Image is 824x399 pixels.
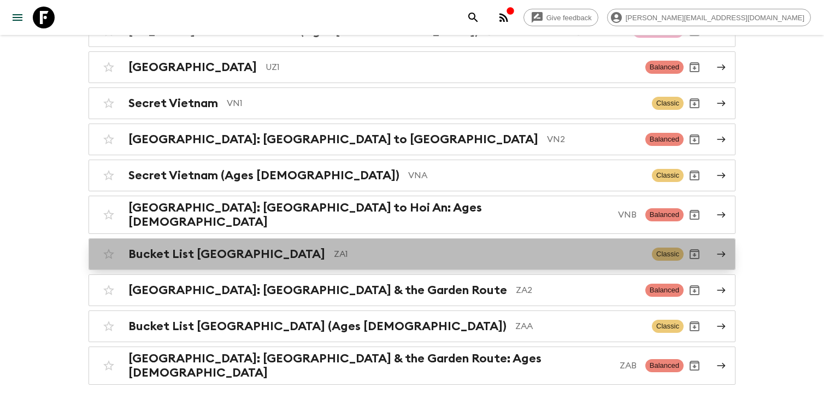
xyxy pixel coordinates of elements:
[128,247,325,261] h2: Bucket List [GEOGRAPHIC_DATA]
[645,284,684,297] span: Balanced
[89,196,735,234] a: [GEOGRAPHIC_DATA]: [GEOGRAPHIC_DATA] to Hoi An: Ages [DEMOGRAPHIC_DATA]VNBBalancedArchive
[89,124,735,155] a: [GEOGRAPHIC_DATA]: [GEOGRAPHIC_DATA] to [GEOGRAPHIC_DATA]VN2BalancedArchive
[645,133,684,146] span: Balanced
[684,279,705,301] button: Archive
[684,315,705,337] button: Archive
[89,160,735,191] a: Secret Vietnam (Ages [DEMOGRAPHIC_DATA])VNAClassicArchive
[540,14,598,22] span: Give feedback
[128,351,611,380] h2: [GEOGRAPHIC_DATA]: [GEOGRAPHIC_DATA] & the Garden Route: Ages [DEMOGRAPHIC_DATA]
[7,7,28,28] button: menu
[652,248,684,261] span: Classic
[607,9,811,26] div: [PERSON_NAME][EMAIL_ADDRESS][DOMAIN_NAME]
[652,320,684,333] span: Classic
[620,359,637,372] p: ZAB
[515,320,643,333] p: ZAA
[684,92,705,114] button: Archive
[128,132,538,146] h2: [GEOGRAPHIC_DATA]: [GEOGRAPHIC_DATA] to [GEOGRAPHIC_DATA]
[334,248,643,261] p: ZA1
[523,9,598,26] a: Give feedback
[684,243,705,265] button: Archive
[645,208,684,221] span: Balanced
[128,96,218,110] h2: Secret Vietnam
[516,284,637,297] p: ZA2
[645,61,684,74] span: Balanced
[652,169,684,182] span: Classic
[128,283,507,297] h2: [GEOGRAPHIC_DATA]: [GEOGRAPHIC_DATA] & the Garden Route
[89,51,735,83] a: [GEOGRAPHIC_DATA]UZ1BalancedArchive
[462,7,484,28] button: search adventures
[620,14,810,22] span: [PERSON_NAME][EMAIL_ADDRESS][DOMAIN_NAME]
[684,56,705,78] button: Archive
[89,87,735,119] a: Secret VietnamVN1ClassicArchive
[684,165,705,186] button: Archive
[89,274,735,306] a: [GEOGRAPHIC_DATA]: [GEOGRAPHIC_DATA] & the Garden RouteZA2BalancedArchive
[408,169,643,182] p: VNA
[684,204,705,226] button: Archive
[128,319,507,333] h2: Bucket List [GEOGRAPHIC_DATA] (Ages [DEMOGRAPHIC_DATA])
[89,238,735,270] a: Bucket List [GEOGRAPHIC_DATA]ZA1ClassicArchive
[128,168,399,183] h2: Secret Vietnam (Ages [DEMOGRAPHIC_DATA])
[652,97,684,110] span: Classic
[89,310,735,342] a: Bucket List [GEOGRAPHIC_DATA] (Ages [DEMOGRAPHIC_DATA])ZAAClassicArchive
[128,201,609,229] h2: [GEOGRAPHIC_DATA]: [GEOGRAPHIC_DATA] to Hoi An: Ages [DEMOGRAPHIC_DATA]
[645,359,684,372] span: Balanced
[684,355,705,377] button: Archive
[89,347,735,385] a: [GEOGRAPHIC_DATA]: [GEOGRAPHIC_DATA] & the Garden Route: Ages [DEMOGRAPHIC_DATA]ZABBalancedArchive
[128,60,257,74] h2: [GEOGRAPHIC_DATA]
[266,61,637,74] p: UZ1
[547,133,637,146] p: VN2
[227,97,643,110] p: VN1
[684,128,705,150] button: Archive
[618,208,637,221] p: VNB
